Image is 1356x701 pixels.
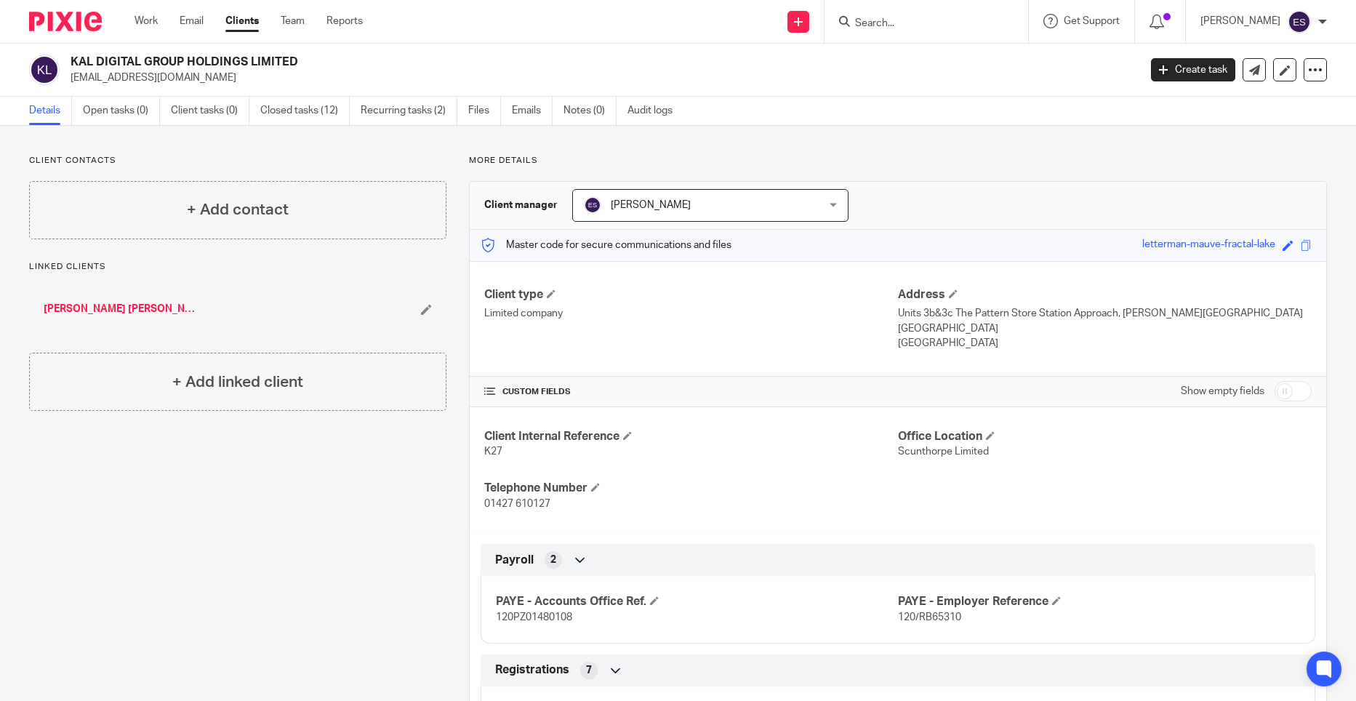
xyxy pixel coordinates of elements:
span: 01427 610127 [484,499,550,509]
span: Get Support [1064,16,1120,26]
span: 120/RB65310 [898,612,961,622]
h4: + Add contact [187,199,289,221]
span: Registrations [495,662,569,678]
p: [GEOGRAPHIC_DATA] [898,321,1312,336]
input: Search [854,17,984,31]
a: Reports [326,14,363,28]
span: [PERSON_NAME] [611,200,691,210]
span: 7 [586,663,592,678]
a: Recurring tasks (2) [361,97,457,125]
a: Closed tasks (12) [260,97,350,125]
p: [EMAIL_ADDRESS][DOMAIN_NAME] [71,71,1129,85]
label: Show empty fields [1181,384,1264,398]
a: Work [135,14,158,28]
a: Details [29,97,72,125]
p: More details [469,155,1327,167]
h2: KAL DIGITAL GROUP HOLDINGS LIMITED [71,55,918,70]
h4: CUSTOM FIELDS [484,386,898,398]
h4: PAYE - Accounts Office Ref. [496,594,898,609]
p: Limited company [484,306,898,321]
img: svg%3E [29,55,60,85]
a: Notes (0) [563,97,617,125]
h4: Telephone Number [484,481,898,496]
a: Clients [225,14,259,28]
a: Email [180,14,204,28]
a: Audit logs [627,97,683,125]
h4: Client type [484,287,898,303]
a: [PERSON_NAME] [PERSON_NAME] [44,302,199,316]
p: Master code for secure communications and files [481,238,731,252]
p: Linked clients [29,261,446,273]
span: 120PZ01480108 [496,612,572,622]
h4: PAYE - Employer Reference [898,594,1300,609]
a: Files [468,97,501,125]
img: svg%3E [1288,10,1311,33]
h4: Address [898,287,1312,303]
a: Create task [1151,58,1235,81]
a: Emails [512,97,553,125]
a: Team [281,14,305,28]
a: Open tasks (0) [83,97,160,125]
p: [PERSON_NAME] [1200,14,1280,28]
h3: Client manager [484,198,558,212]
span: Payroll [495,553,534,568]
span: Scunthorpe Limited [898,446,989,457]
h4: Client Internal Reference [484,429,898,444]
h4: Office Location [898,429,1312,444]
div: letterman-mauve-fractal-lake [1142,237,1275,254]
img: svg%3E [584,196,601,214]
p: Units 3b&3c The Pattern Store Station Approach, [PERSON_NAME][GEOGRAPHIC_DATA] [898,306,1312,321]
p: [GEOGRAPHIC_DATA] [898,336,1312,350]
span: 2 [550,553,556,567]
a: Client tasks (0) [171,97,249,125]
img: Pixie [29,12,102,31]
h4: + Add linked client [172,371,303,393]
span: K27 [484,446,502,457]
p: Client contacts [29,155,446,167]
